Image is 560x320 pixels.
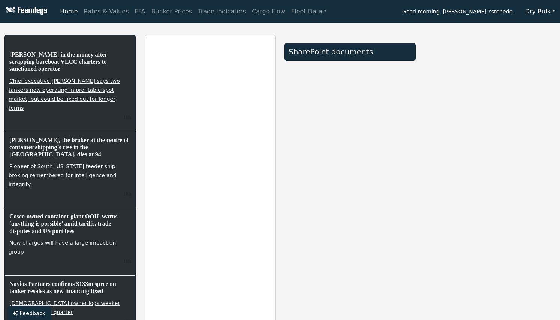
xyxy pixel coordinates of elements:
[9,212,132,235] h6: Cosco-owned container giant OOIL warns ‘anything is possible’ amid tariffs, trade disputes and US...
[123,114,131,120] small: 21/08/2025, 15:34:42
[4,7,47,16] img: Fearnleys Logo
[148,4,195,19] a: Bunker Prices
[123,191,131,197] small: 21/08/2025, 15:25:18
[249,4,288,19] a: Cargo Flow
[402,6,514,19] span: Good morning, [PERSON_NAME] Ystehede.
[195,4,249,19] a: Trade Indicators
[9,299,120,316] a: [DEMOGRAPHIC_DATA] owner logs weaker profit for second quarter
[9,239,116,256] a: New charges will have a large impact on group
[57,4,81,19] a: Home
[9,77,120,112] a: Chief executive [PERSON_NAME] says two tankers now operating in profitable spot market, but could...
[289,47,412,56] div: SharePoint documents
[9,50,132,73] h6: [PERSON_NAME] in the money after scrapping bareboat VLCC charters to sanctioned operator
[9,136,132,159] h6: [PERSON_NAME], the broker at the centre of container shipping’s rise in the [GEOGRAPHIC_DATA], di...
[288,4,330,19] a: Fleet Data
[9,280,132,295] h6: Navios Partners confirms $133m spree on tanker resales as new financing fixed
[520,4,560,19] button: Dry Bulk
[123,258,131,264] small: 21/08/2025, 15:12:04
[81,4,132,19] a: Rates & Values
[9,163,117,188] a: Pioneer of South [US_STATE] feeder ship broking remembered for intelligence and integrity
[132,4,148,19] a: FFA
